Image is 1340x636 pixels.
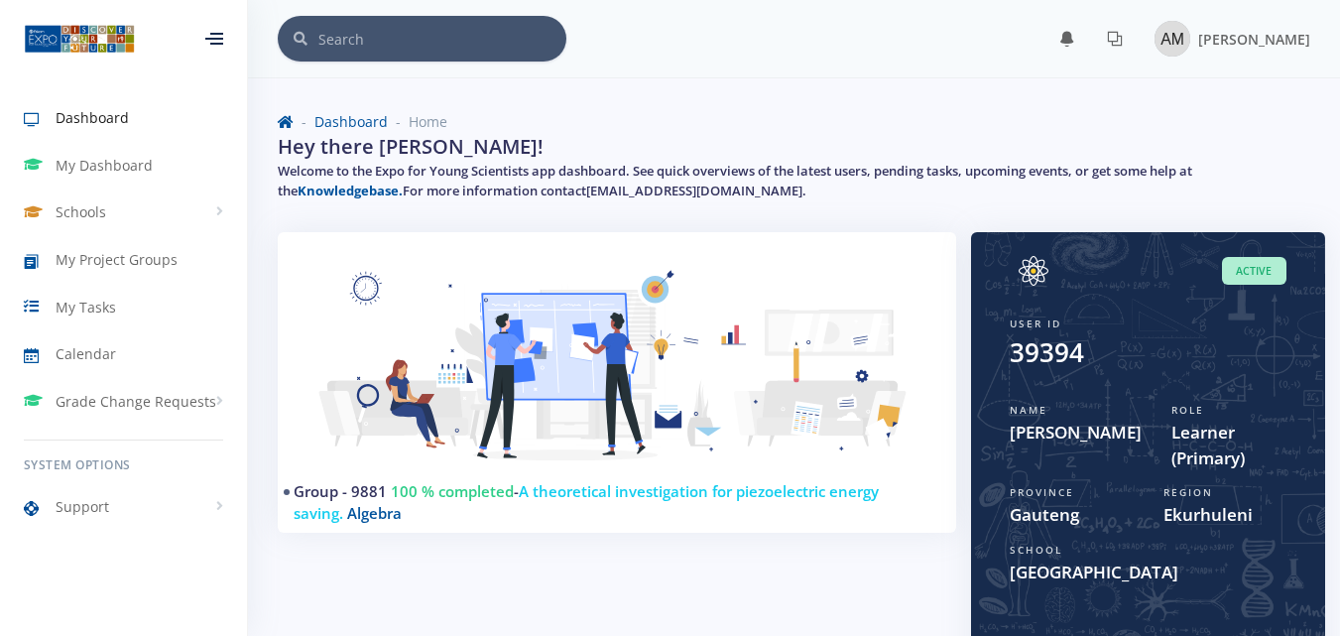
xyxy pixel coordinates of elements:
span: A theoretical investigation for piezoelectric energy saving. [294,481,879,524]
span: Schools [56,201,106,222]
span: School [1010,543,1062,557]
li: Home [388,111,447,132]
img: Learner [302,256,932,495]
span: Name [1010,403,1047,417]
span: Active [1222,257,1286,286]
span: Province [1010,485,1074,499]
span: Gauteng [1010,502,1134,528]
a: Knowledgebase. [298,182,403,199]
a: Group - 9881 [294,481,387,501]
div: 39394 [1010,333,1084,372]
a: Dashboard [314,112,388,131]
span: [GEOGRAPHIC_DATA] [1010,560,1286,585]
span: My Tasks [56,297,116,318]
span: Dashboard [56,107,129,128]
span: Learner (Primary) [1171,420,1286,470]
span: User ID [1010,317,1061,330]
input: Search [318,16,566,62]
nav: breadcrumb [278,111,1310,132]
span: Ekurhuleni [1163,502,1287,528]
span: Region [1163,485,1213,499]
span: Support [56,496,109,517]
a: Image placeholder [PERSON_NAME] [1139,17,1310,61]
h2: Hey there [PERSON_NAME]! [278,132,544,162]
span: [PERSON_NAME] [1198,30,1310,49]
img: ... [24,23,135,55]
span: 100 % completed [391,481,514,501]
h6: System Options [24,456,223,474]
h4: - [294,480,924,525]
span: Role [1171,403,1204,417]
span: My Dashboard [56,155,153,176]
span: My Project Groups [56,249,178,270]
span: Grade Change Requests [56,391,216,412]
a: [EMAIL_ADDRESS][DOMAIN_NAME] [586,182,802,199]
img: Image placeholder [1010,256,1057,286]
span: Algebra [347,503,402,523]
img: Image placeholder [1155,21,1190,57]
h5: Welcome to the Expo for Young Scientists app dashboard. See quick overviews of the latest users, ... [278,162,1310,200]
span: Calendar [56,343,116,364]
span: [PERSON_NAME] [1010,420,1142,445]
